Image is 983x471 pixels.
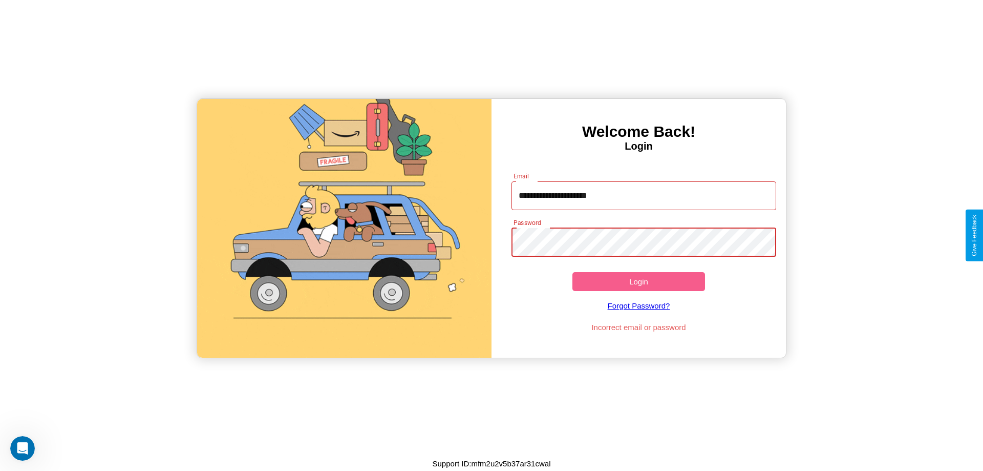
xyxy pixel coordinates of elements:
label: Email [514,172,529,180]
p: Support ID: mfm2u2v5b37ar31cwal [433,457,551,470]
a: Forgot Password? [506,291,772,320]
p: Incorrect email or password [506,320,772,334]
img: gif [197,99,491,358]
h3: Welcome Back! [491,123,786,140]
label: Password [514,218,541,227]
button: Login [572,272,705,291]
div: Give Feedback [971,215,978,256]
iframe: Intercom live chat [10,436,35,461]
h4: Login [491,140,786,152]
